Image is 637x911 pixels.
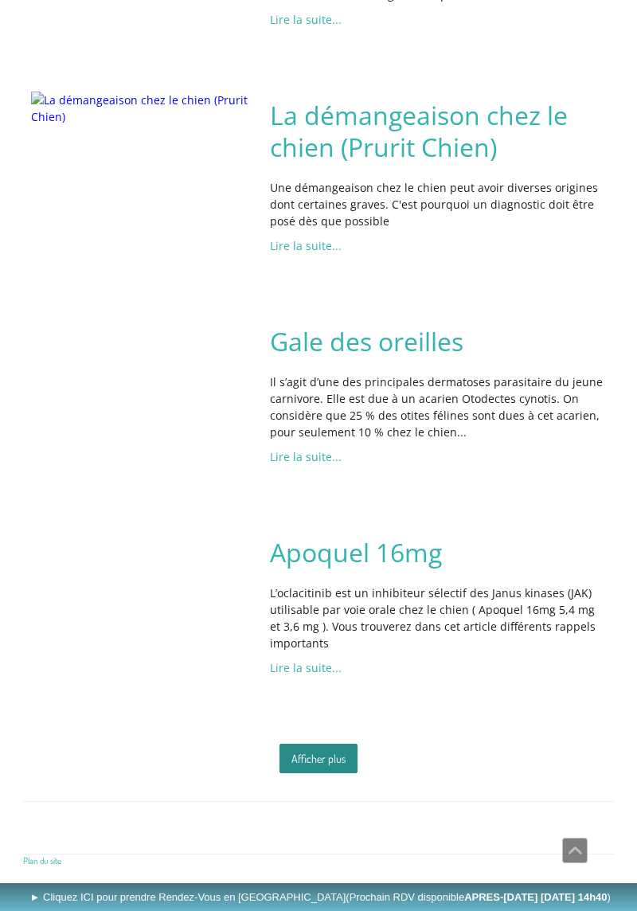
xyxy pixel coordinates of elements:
a: La démangeaison chez le chien (Prurit Chien) [270,100,606,163]
b: APRES-[DATE] [DATE] 14h40 [464,891,607,903]
a: Défiler vers le haut [562,838,588,863]
a: Gale des oreilles [270,326,606,358]
div: Une démangeaison chez le chien peut avoir diverses origines dont certaines graves. C'est pourquoi... [266,175,610,233]
a: Lire la suite... [270,238,342,253]
a: Afficher plus [279,744,358,773]
div: Il s’agit d’une des principales dermatoses parasitaire du jeune carnivore. Elle est due à un acar... [266,369,610,444]
span: ► Cliquez ICI pour prendre Rendez-Vous en [GEOGRAPHIC_DATA] [30,891,611,903]
a: Lire la suite... [270,12,342,27]
span: Défiler vers le haut [563,839,587,862]
img: La démangeaison chez le chien (Prurit Chien) [31,92,251,125]
span: (Prochain RDV disponible ) [346,891,611,903]
a: Lire la suite... [270,449,342,464]
a: Plan du site [23,854,61,866]
a: Apoquel 16mg [270,537,606,569]
div: L’oclacitinib est un inhibiteur sélectif des Janus kinases (JAK) utilisable par voie orale chez l... [266,581,610,655]
a: Lire la suite... [270,660,342,675]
